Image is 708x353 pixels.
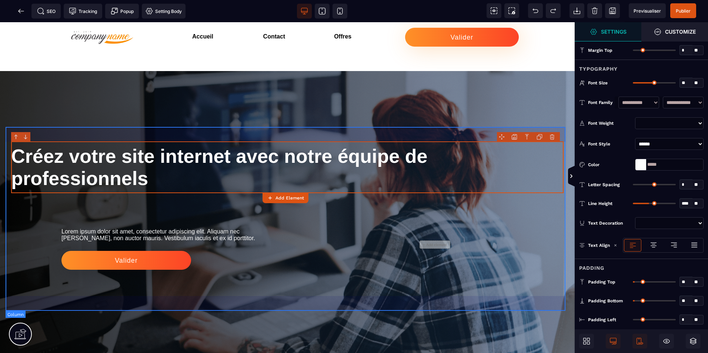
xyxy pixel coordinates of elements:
[629,3,666,18] span: Preview
[575,60,708,73] div: Typography
[579,242,610,249] p: Text Align
[676,8,691,14] span: Publier
[686,334,701,349] span: Open Layers
[111,7,134,15] span: Popup
[665,29,696,34] strong: Customize
[588,219,632,227] div: Text Decoration
[61,204,357,221] text: Lorem ipsum dolor sit amet, consectetur adipiscing elit. Aliquam nec [PERSON_NAME], non auctor ma...
[588,182,620,188] span: Letter Spacing
[606,334,621,349] span: Desktop Only
[588,99,615,106] div: Font Family
[263,193,308,203] button: Add Element
[334,9,405,20] h3: Offres
[588,120,632,127] div: Font Weight
[601,29,627,34] strong: Settings
[614,243,617,247] img: loading
[192,9,263,20] h3: Accueil
[588,47,612,53] span: Margin Top
[641,22,708,41] span: Open Style Manager
[588,201,612,206] span: Line Height
[405,6,519,24] button: Valider
[575,22,641,41] span: Settings
[575,259,708,272] div: Padding
[579,334,594,349] span: Open Blocks
[588,279,615,285] span: Padding Top
[11,119,564,171] h1: Créez votre site internet avec notre équipe de professionnels
[66,6,140,23] img: 0e46401d7cf1cabc84698d50b6b0ba7f_Capture_d_%C3%A9cran_2023-08-07_120320-removebg-preview.png
[61,229,191,248] button: Valider
[588,298,623,304] span: Padding Bottom
[588,140,632,148] div: Font Style
[37,7,56,15] span: SEO
[263,9,334,20] h3: Contact
[659,334,674,349] span: Hide/Show Block
[487,3,501,18] span: View components
[588,80,608,86] span: Font Size
[504,3,519,18] span: Screenshot
[146,7,182,15] span: Setting Body
[588,317,616,323] span: Padding Left
[588,161,632,168] div: Color
[634,8,661,14] span: Previsualiser
[632,334,647,349] span: Mobile Only
[275,195,304,201] strong: Add Element
[69,7,97,15] span: Tracking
